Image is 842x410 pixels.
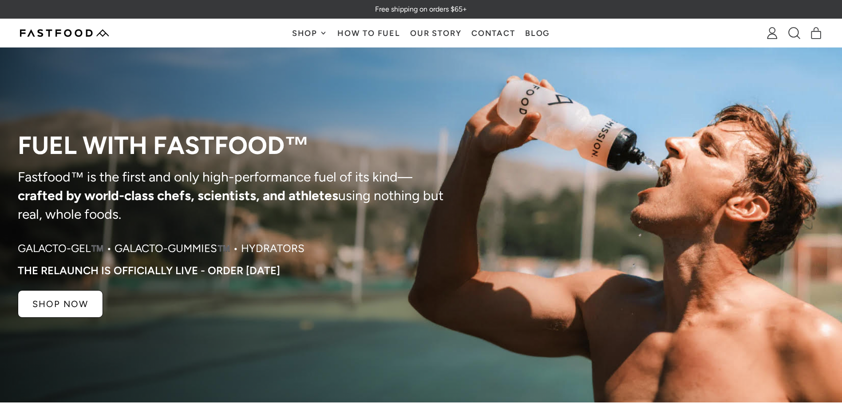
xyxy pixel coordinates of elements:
[18,168,446,224] p: Fastfood™ is the first and only high-performance fuel of its kind— using nothing but real, whole ...
[292,29,320,37] span: Shop
[18,187,338,204] strong: crafted by world-class chefs, scientists, and athletes
[332,19,405,47] a: How To Fuel
[20,29,109,37] img: Fastfood
[405,19,466,47] a: Our Story
[520,19,555,47] a: Blog
[466,19,520,47] a: Contact
[18,290,103,318] a: SHOP NOW
[18,241,304,256] p: Galacto-Gel™️ • Galacto-Gummies™️ • Hydrators
[287,19,332,47] button: Shop
[18,264,280,277] p: The RELAUNCH IS OFFICIALLY LIVE - ORDER [DATE]
[18,132,446,159] p: Fuel with Fastfood™
[32,300,88,308] p: SHOP NOW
